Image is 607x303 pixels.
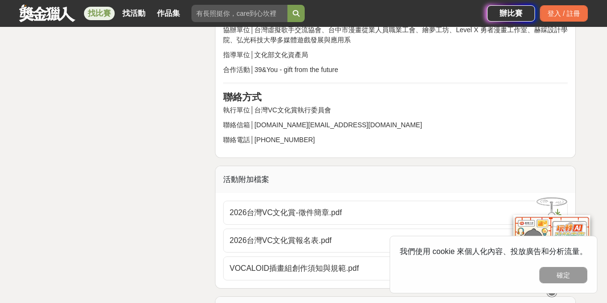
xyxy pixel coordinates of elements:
a: 2026台灣VC文化賞-徵件簡章.pdf [223,201,568,225]
span: 我們使用 cookie 來個人化內容、投放廣告和分析流量。 [400,247,587,255]
img: d2146d9a-e6f6-4337-9592-8cefde37ba6b.png [513,215,590,279]
a: VOCALOID插畫組創作須知與規範.pdf [223,256,568,280]
p: 聯絡電話│[PHONE_NUMBER] [223,135,568,145]
p: 合作活動│39&You - gift from the future [223,65,568,75]
a: 辦比賽 [487,5,535,22]
button: 確定 [539,267,587,283]
strong: 聯絡方式 [223,92,262,102]
p: 協辦單位│台灣虛擬歌手交流協會、台中市漫畫從業人員職業工會、繪夢工坊、Level X 勇者漫畫工作室、赫綵設計學院、弘光科技大學多媒體遊戲發展與應用系 [223,25,568,45]
a: 找活動 [119,7,149,20]
span: VOCALOID插畫組創作須知與規範.pdf [229,263,550,274]
input: 有長照挺你，care到心坎裡！青春出手，拍出照顧 影音徵件活動 [191,5,287,22]
span: 2026台灣VC文化賞-徵件簡章.pdf [229,207,550,218]
div: 登入 / 註冊 [540,5,588,22]
a: 作品集 [153,7,184,20]
a: 2026台灣VC文化賞報名表.pdf [223,229,568,253]
p: 執行單位│台灣VC文化賞執行委員會 [223,105,568,115]
div: 活動附加檔案 [215,166,575,193]
p: 聯絡信箱│[DOMAIN_NAME][EMAIL_ADDRESS][DOMAIN_NAME] [223,120,568,130]
span: 2026台灣VC文化賞報名表.pdf [229,235,550,246]
p: 指導單位│文化部文化資產局 [223,50,568,60]
a: 找比賽 [84,7,115,20]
